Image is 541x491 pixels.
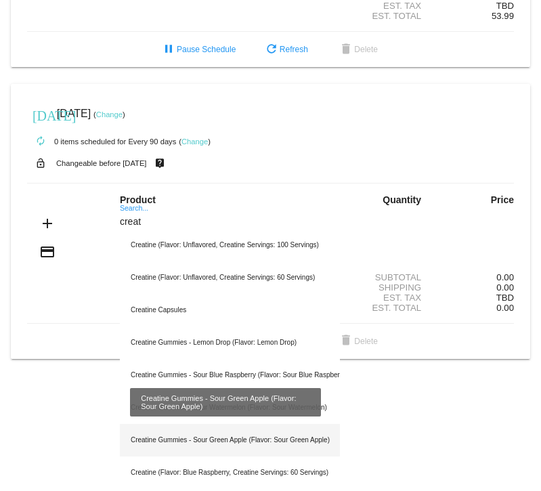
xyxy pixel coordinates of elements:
[351,293,433,303] div: Est. Tax
[492,11,514,21] span: 53.99
[179,137,211,146] small: ( )
[120,217,340,228] input: Search...
[338,337,378,346] span: Delete
[33,133,49,150] mat-icon: autorenew
[152,154,168,172] mat-icon: live_help
[338,42,354,58] mat-icon: delete
[150,37,246,62] button: Pause Schedule
[120,294,340,326] div: Creatine Capsules
[491,194,514,205] strong: Price
[351,272,433,282] div: Subtotal
[338,333,354,349] mat-icon: delete
[39,215,56,232] mat-icon: add
[351,303,433,313] div: Est. Total
[351,11,433,21] div: Est. Total
[263,42,280,58] mat-icon: refresh
[120,391,340,424] div: Creatine Gummies - Sour Watermelon (Flavor: Sour Watermelon)
[120,326,340,359] div: Creatine Gummies - Lemon Drop (Flavor: Lemon Drop)
[496,293,514,303] span: TBD
[327,329,389,354] button: Delete
[496,1,514,11] span: TBD
[327,37,389,62] button: Delete
[120,261,340,294] div: Creatine (Flavor: Unflavored, Creatine Servings: 60 Servings)
[33,106,49,123] mat-icon: [DATE]
[160,42,177,58] mat-icon: pause
[496,282,514,293] span: 0.00
[496,303,514,313] span: 0.00
[433,272,514,282] div: 0.00
[120,194,156,205] strong: Product
[181,137,208,146] a: Change
[56,159,147,167] small: Changeable before [DATE]
[33,154,49,172] mat-icon: lock_open
[39,244,56,260] mat-icon: credit_card
[120,456,340,489] div: Creatine (Flavor: Blue Raspberry, Creatine Servings: 60 Servings)
[351,282,433,293] div: Shipping
[120,424,340,456] div: Creatine Gummies - Sour Green Apple (Flavor: Sour Green Apple)
[120,359,340,391] div: Creatine Gummies - Sour Blue Raspberry (Flavor: Sour Blue Raspberry)
[120,229,340,261] div: Creatine (Flavor: Unflavored, Creatine Servings: 100 Servings)
[383,194,421,205] strong: Quantity
[338,45,378,54] span: Delete
[160,45,236,54] span: Pause Schedule
[27,137,176,146] small: 0 items scheduled for Every 90 days
[263,45,308,54] span: Refresh
[96,110,123,119] a: Change
[93,110,125,119] small: ( )
[351,1,433,11] div: Est. Tax
[253,37,319,62] button: Refresh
